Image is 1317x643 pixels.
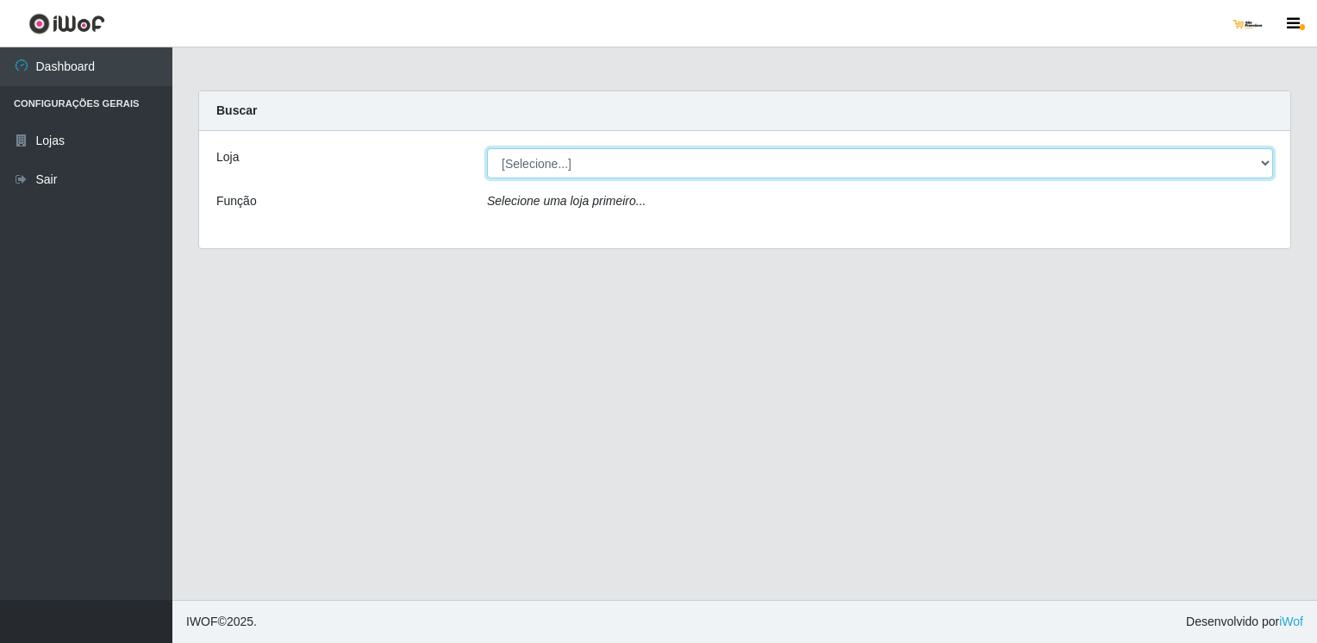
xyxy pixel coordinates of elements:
[1186,613,1303,631] span: Desenvolvido por
[216,192,257,210] label: Função
[216,103,257,117] strong: Buscar
[216,148,239,166] label: Loja
[28,13,105,34] img: CoreUI Logo
[1279,615,1303,628] a: iWof
[186,613,257,631] span: © 2025 .
[487,194,646,208] i: Selecione uma loja primeiro...
[186,615,218,628] span: IWOF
